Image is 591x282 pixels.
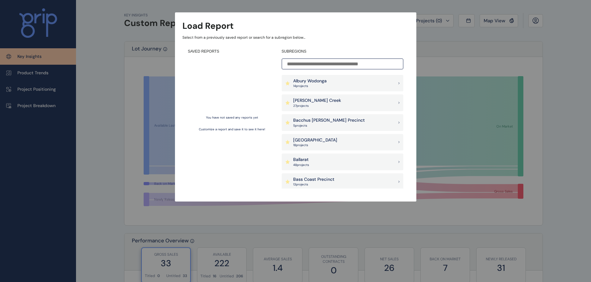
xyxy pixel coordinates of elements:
p: Albury Wodonga [293,78,327,84]
p: You have not saved any reports yet [206,115,258,120]
p: 5 project s [293,124,365,128]
p: [PERSON_NAME] Creek [293,98,341,104]
p: Ballarat [293,157,309,163]
p: Bass Coast Precinct [293,176,334,183]
h4: SUBREGIONS [282,49,403,54]
p: Customize a report and save it to see it here! [199,127,265,132]
p: Select from a previously saved report or search for a subregion below... [182,35,409,40]
h4: SAVED REPORTS [188,49,276,54]
p: 13 project s [293,182,334,187]
p: 48 project s [293,163,309,167]
p: [GEOGRAPHIC_DATA] [293,137,337,143]
p: 14 project s [293,84,327,88]
p: Bacchus [PERSON_NAME] Precinct [293,117,365,124]
p: 18 project s [293,143,337,147]
p: 27 project s [293,104,341,108]
h3: Load Report [182,20,234,32]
